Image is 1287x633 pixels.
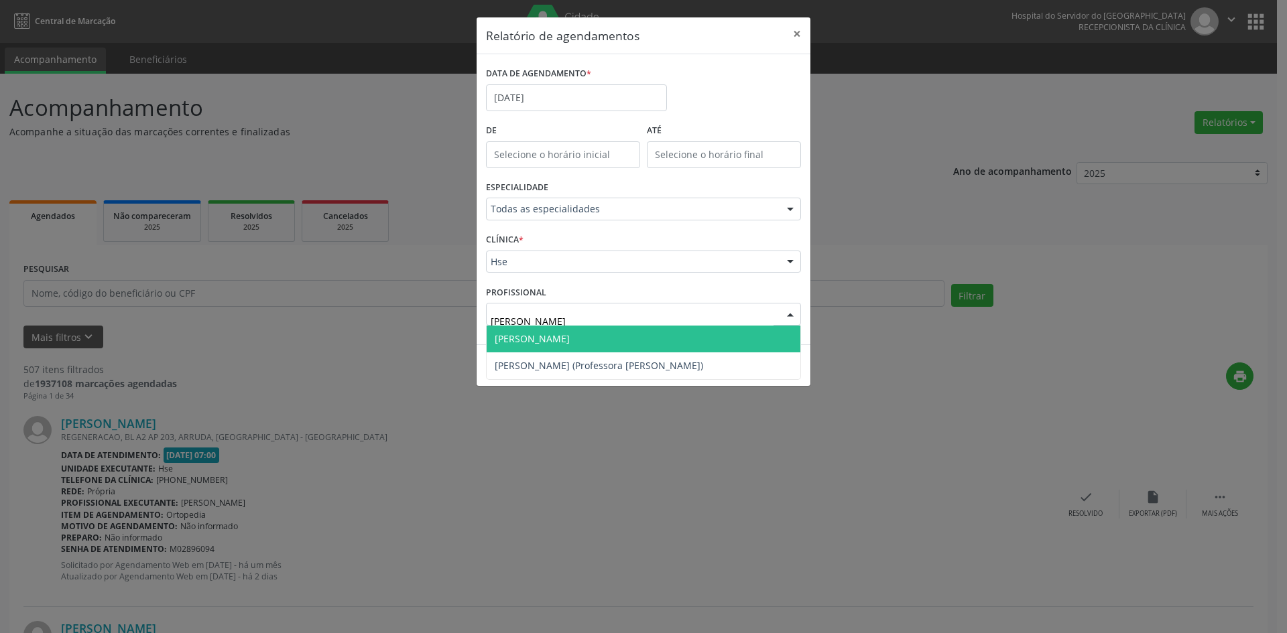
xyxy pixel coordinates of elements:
input: Selecione o horário inicial [486,141,640,168]
label: De [486,121,640,141]
button: Close [784,17,810,50]
input: Selecione um profissional [491,307,774,334]
input: Selecione uma data ou intervalo [486,84,667,111]
input: Selecione o horário final [647,141,801,168]
label: ATÉ [647,121,801,141]
label: PROFISSIONAL [486,282,546,303]
h5: Relatório de agendamentos [486,27,639,44]
label: ESPECIALIDADE [486,178,548,198]
span: [PERSON_NAME] (Professora [PERSON_NAME]) [495,359,703,372]
span: Todas as especialidades [491,202,774,216]
span: [PERSON_NAME] [495,332,570,345]
label: CLÍNICA [486,230,524,251]
span: Hse [491,255,774,269]
label: DATA DE AGENDAMENTO [486,64,591,84]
